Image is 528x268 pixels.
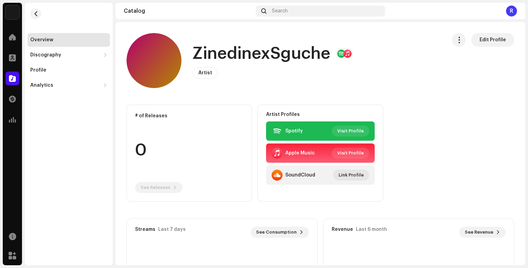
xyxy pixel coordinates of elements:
[356,227,387,232] div: Last 6 month
[256,225,297,239] span: See Consumption
[192,43,330,65] h1: ZinedinexSguche
[30,83,53,88] div: Analytics
[337,124,364,138] span: Visit Profile
[465,225,493,239] span: See Revenue
[459,227,506,238] button: See Revenue
[480,33,506,47] span: Edit Profile
[126,105,252,202] re-o-card-data: # of Releases
[124,8,253,14] div: Catalog
[332,126,369,137] button: Visit Profile
[27,78,110,92] re-m-nav-dropdown: Analytics
[285,172,315,178] div: SoundCloud
[266,112,300,117] strong: Artist Profiles
[27,48,110,62] re-m-nav-dropdown: Discography
[27,33,110,47] re-m-nav-item: Overview
[251,227,309,238] button: See Consumption
[198,71,212,75] span: Artist
[337,146,364,160] span: Visit Profile
[135,227,155,232] div: Streams
[471,33,514,47] button: Edit Profile
[272,8,288,14] span: Search
[158,227,186,232] div: Last 7 days
[30,52,61,58] div: Discography
[285,150,315,156] div: Apple Music
[5,6,19,19] img: d6d936c5-4811-4bb5-96e9-7add514fcdf6
[30,67,46,73] div: Profile
[333,170,369,181] button: Link Profile
[506,6,517,17] div: R
[27,63,110,77] re-m-nav-item: Profile
[332,148,369,159] button: Visit Profile
[332,227,353,232] div: Revenue
[285,128,303,134] div: Spotify
[30,37,53,43] div: Overview
[339,168,364,182] span: Link Profile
